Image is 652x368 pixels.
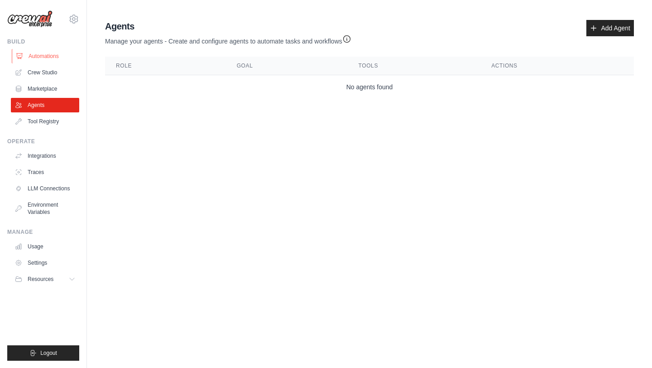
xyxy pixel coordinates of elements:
a: Agents [11,98,79,112]
div: Operate [7,138,79,145]
th: Actions [480,57,634,75]
span: Logout [40,349,57,357]
a: Crew Studio [11,65,79,80]
h2: Agents [105,20,351,33]
div: Build [7,38,79,45]
a: Settings [11,256,79,270]
a: Traces [11,165,79,179]
td: No agents found [105,75,634,99]
button: Logout [7,345,79,361]
a: Usage [11,239,79,254]
div: Manage [7,228,79,236]
a: Environment Variables [11,198,79,219]
th: Goal [226,57,348,75]
a: Integrations [11,149,79,163]
a: Add Agent [586,20,634,36]
a: Automations [12,49,80,63]
img: Logo [7,10,53,28]
p: Manage your agents - Create and configure agents to automate tasks and workflows [105,33,351,46]
button: Resources [11,272,79,286]
th: Tools [348,57,481,75]
span: Resources [28,276,53,283]
a: Marketplace [11,82,79,96]
th: Role [105,57,226,75]
a: Tool Registry [11,114,79,129]
a: LLM Connections [11,181,79,196]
